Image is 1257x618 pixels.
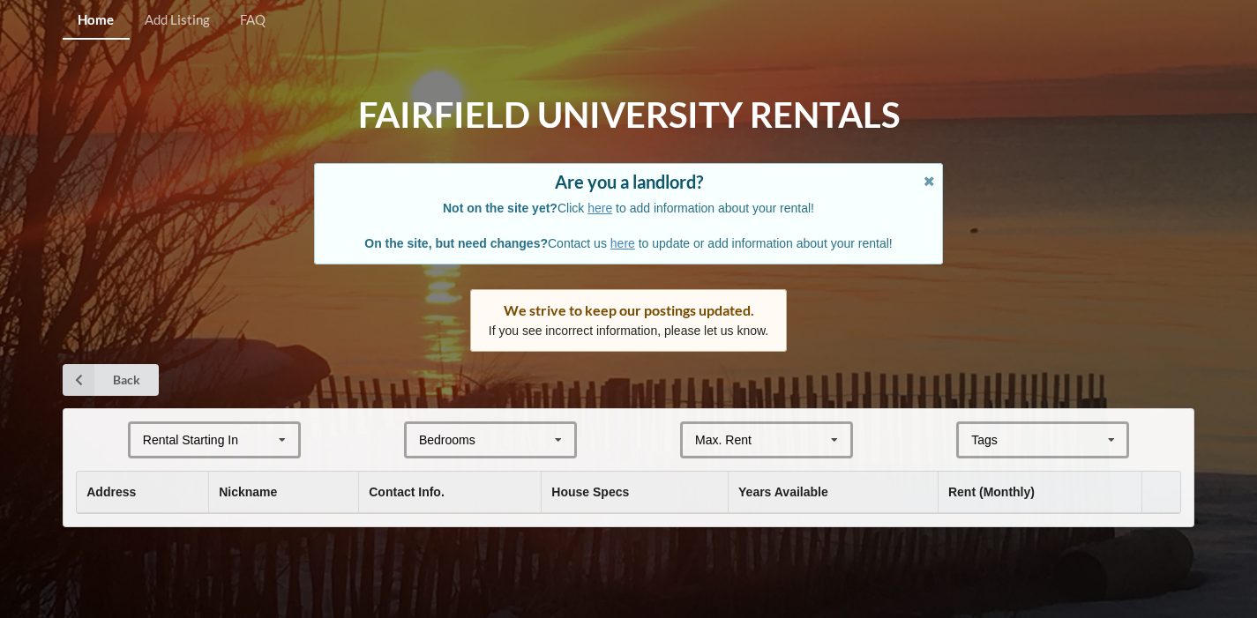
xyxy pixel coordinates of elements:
b: On the site, but need changes? [364,236,548,250]
th: House Specs [541,472,728,513]
span: Click to add information about your rental! [443,201,814,215]
a: Back [63,364,159,396]
div: Bedrooms [419,434,475,446]
a: Add Listing [130,2,225,40]
div: Max. Rent [695,434,752,446]
div: Rental Starting In [143,434,238,446]
h1: Fairfield University Rentals [358,93,900,138]
th: Nickname [208,472,358,513]
div: We strive to keep our postings updated. [489,302,769,319]
a: here [587,201,612,215]
th: Address [77,472,208,513]
p: If you see incorrect information, please let us know. [489,322,769,339]
a: here [610,236,635,250]
b: Not on the site yet? [443,201,557,215]
th: Years Available [728,472,938,513]
th: Contact Info. [358,472,541,513]
div: Tags [967,430,1023,450]
a: FAQ [225,2,281,40]
a: Home [63,2,129,40]
div: Are you a landlord? [333,173,924,190]
span: Contact us to update or add information about your rental! [364,236,892,250]
th: Rent (Monthly) [938,472,1141,513]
